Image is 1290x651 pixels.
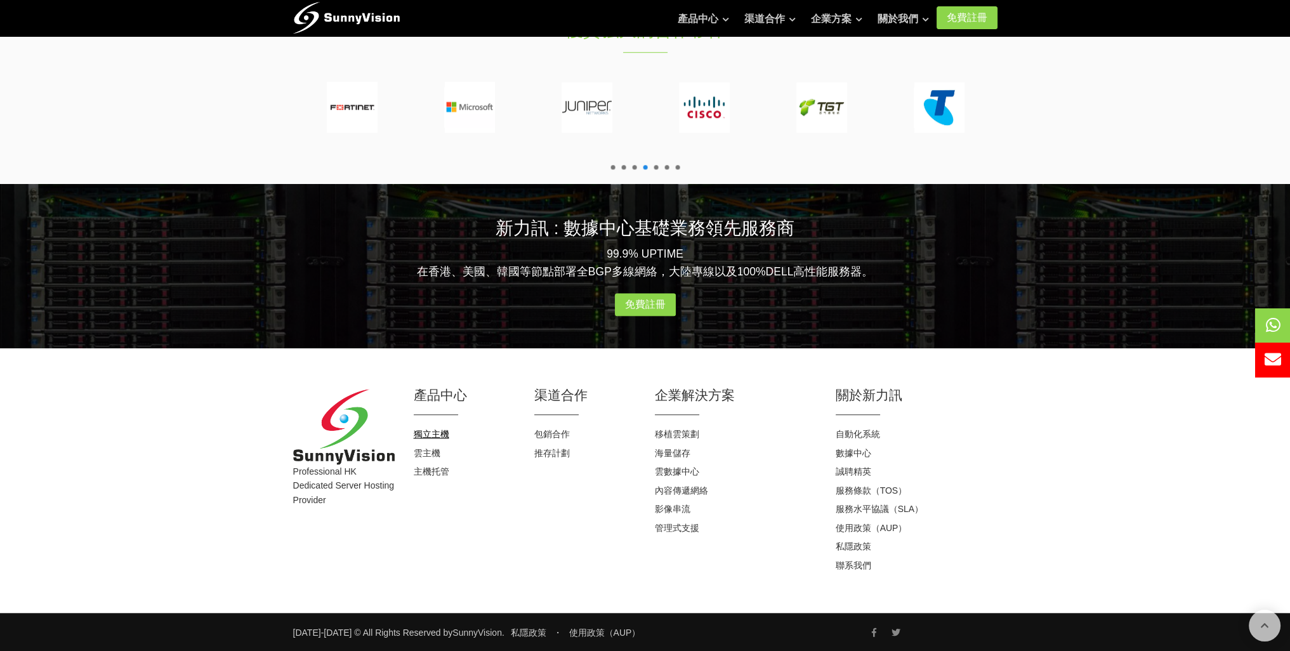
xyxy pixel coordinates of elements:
a: 管理式支援 [655,523,699,533]
a: 推存計劃 [534,448,570,458]
a: SunnyVision [452,628,502,638]
a: 雲數據中心 [655,466,699,477]
img: SunnyVision Limited [293,389,395,464]
div: Professional HK Dedicated Server Hosting Provider [284,389,404,575]
a: 海量儲存 [655,448,690,458]
img: fortinet-150.png [327,82,378,133]
a: 數據中心 [836,448,871,458]
a: 使用政策（AUP） [836,523,907,533]
a: 主機托管 [414,466,449,477]
h2: 渠道合作 [534,386,636,404]
a: 聯系我們 [836,560,871,570]
img: tgs-150.png [796,82,847,133]
a: 自動化系統 [836,429,880,439]
a: 關於我們 [878,6,929,32]
a: 免費註冊 [937,6,997,29]
h2: 新力訊 : 數據中心基礎業務領先服務商 [293,216,997,240]
a: 私隱政策 [836,541,871,551]
a: 使用政策（AUP） [569,628,641,638]
h2: 關於新力訊 [836,386,997,404]
a: 雲主機 [414,448,440,458]
small: [DATE]-[DATE] © All Rights Reserved by . [293,626,504,640]
span: ・ [553,628,562,638]
a: 服務條款（TOS） [836,485,907,496]
a: 私隱政策 [511,628,546,638]
a: 內容傳遞網絡 [655,485,708,496]
img: juniper-150.png [562,82,612,133]
a: 產品中心 [678,6,729,32]
a: 影像串流 [655,504,690,514]
a: 包銷合作 [534,429,570,439]
h2: 企業解決方案 [655,386,817,404]
img: cisco-150.png [679,82,730,133]
a: 移植雲策劃 [655,429,699,439]
p: 99.9% UPTIME 在香港、美國、韓國等節點部署全BGP多線網絡，大陸專線以及100%DELL高性能服務器。 [293,245,997,280]
a: 渠道合作 [744,6,796,32]
a: 企業方案 [811,6,862,32]
a: 誠聘精英 [836,466,871,477]
img: telstra-150.png [914,82,964,133]
a: 服務水平協議（SLA） [836,504,923,514]
img: microsoft-150.png [444,82,495,133]
a: 獨立主機 [414,429,449,439]
h2: 產品中心 [414,386,515,404]
a: 免費註冊 [615,293,676,316]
